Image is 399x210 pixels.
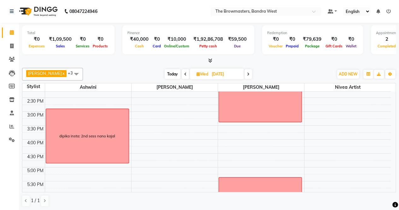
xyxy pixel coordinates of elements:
[54,44,67,48] span: Sales
[303,44,321,48] span: Package
[28,71,62,76] span: [PERSON_NAME]
[26,181,45,188] div: 5:30 PM
[324,44,344,48] span: Gift Cards
[284,44,300,48] span: Prepaid
[26,167,45,174] div: 5:00 PM
[165,69,180,79] span: Today
[46,36,74,43] div: ₹1,09,500
[376,36,397,43] div: 2
[151,36,162,43] div: ₹0
[344,44,358,48] span: Wallet
[198,44,219,48] span: Petty cash
[344,36,358,43] div: ₹0
[27,30,109,36] div: Total
[232,44,242,48] span: Due
[162,36,191,43] div: ₹10,000
[27,44,46,48] span: Expenses
[26,126,45,132] div: 3:30 PM
[267,44,284,48] span: Voucher
[210,69,241,79] input: 2025-09-10
[133,44,145,48] span: Cash
[127,30,249,36] div: Finance
[226,36,249,43] div: ₹59,500
[45,83,131,91] span: Ashwini
[132,83,218,91] span: [PERSON_NAME]
[191,36,226,43] div: ₹1,92,86,708
[284,36,300,43] div: ₹0
[16,3,59,20] img: logo
[26,140,45,146] div: 4:00 PM
[59,133,115,139] div: dipika insta: 2nd sess nano kajal
[304,83,391,91] span: Nivea Artist
[91,44,109,48] span: Products
[26,153,45,160] div: 4:30 PM
[127,36,151,43] div: ₹40,000
[74,36,91,43] div: ₹0
[68,70,78,75] span: +3
[62,71,65,76] a: x
[74,44,91,48] span: Services
[162,44,191,48] span: Online/Custom
[337,70,359,79] button: ADD NEW
[339,72,357,76] span: ADD NEW
[27,36,46,43] div: ₹0
[26,98,45,105] div: 2:30 PM
[91,36,109,43] div: ₹0
[300,36,324,43] div: ₹79,639
[324,36,344,43] div: ₹0
[69,3,97,20] b: 08047224946
[22,83,45,90] div: Stylist
[195,72,210,76] span: Wed
[218,83,304,91] span: [PERSON_NAME]
[267,30,358,36] div: Redemption
[26,112,45,118] div: 3:00 PM
[31,197,40,204] span: 1 / 1
[267,36,284,43] div: ₹0
[151,44,162,48] span: Card
[376,44,397,48] span: Completed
